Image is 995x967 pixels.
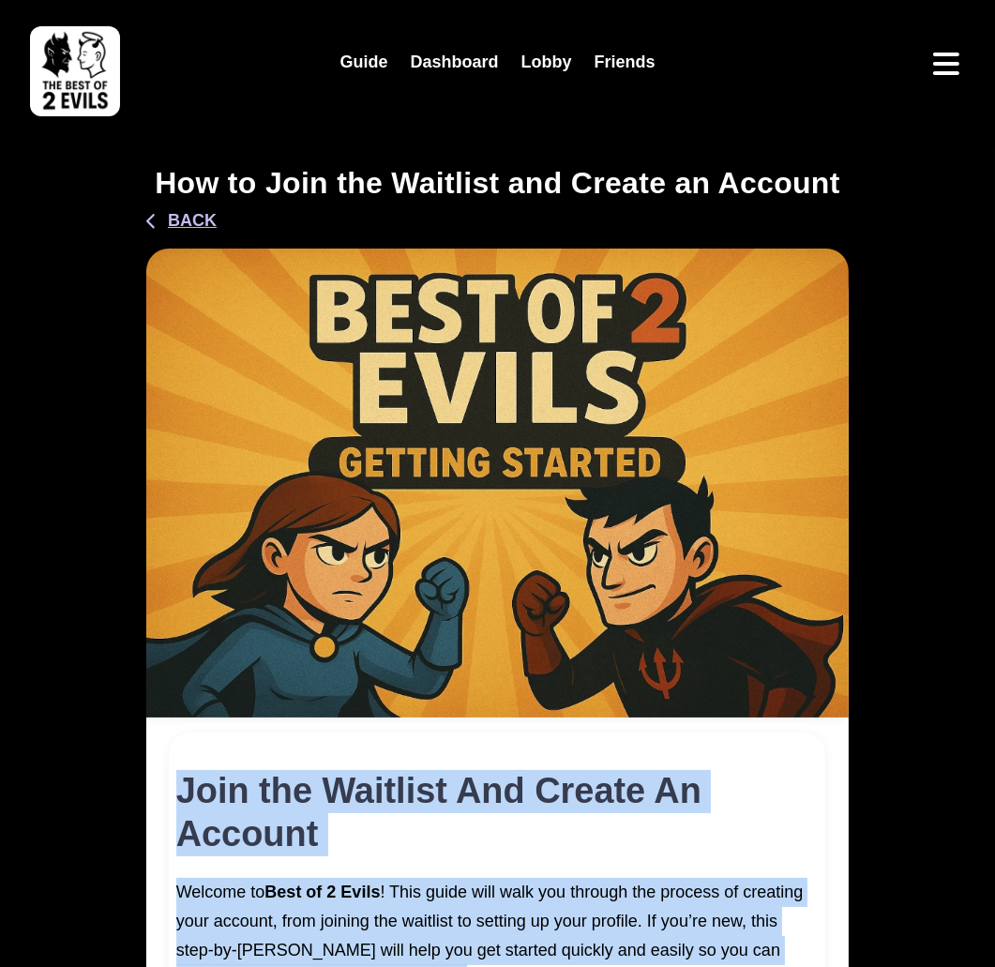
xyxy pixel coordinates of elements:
img: best of 2 evils logo [30,26,120,116]
a: Lobby [510,42,583,83]
a: Guide [328,42,399,83]
h1: Join the Waitlist And Create An Account [176,770,818,855]
a: Dashboard [399,42,509,83]
img: How to Join the Waitlist and Create an Account [146,249,850,718]
button: Back [146,208,217,234]
a: Friends [583,42,667,83]
button: Open menu [927,45,965,83]
strong: Best of 2 Evils [264,883,380,901]
h1: How to Join the Waitlist and Create an Account [155,165,840,201]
